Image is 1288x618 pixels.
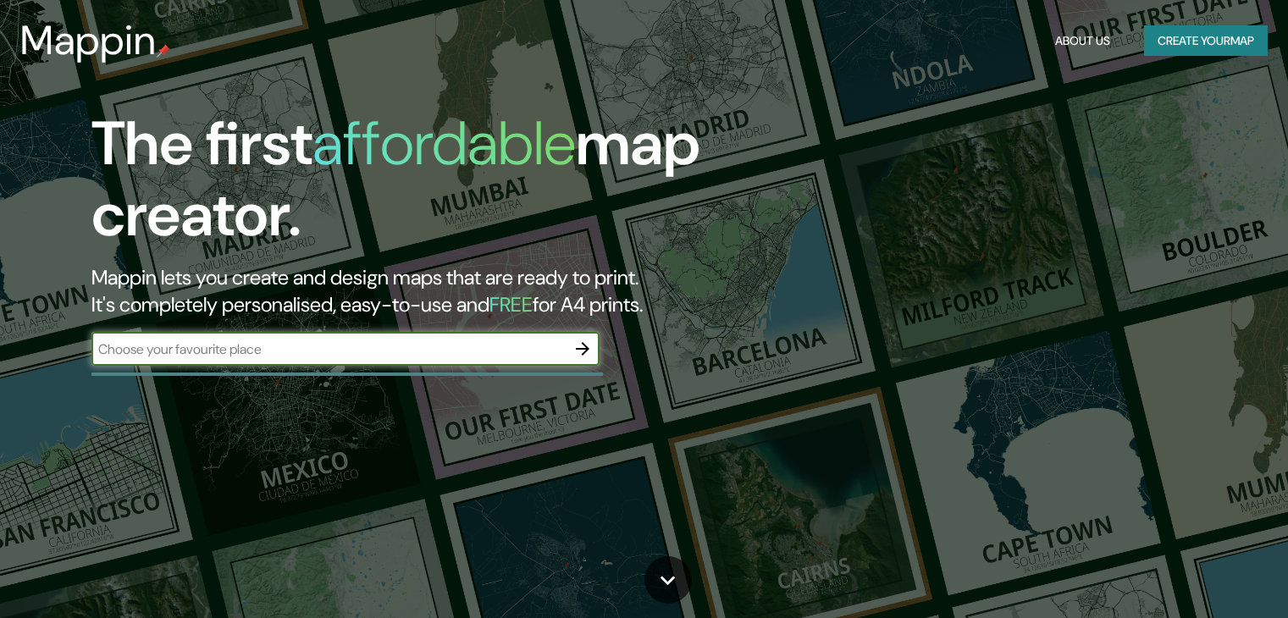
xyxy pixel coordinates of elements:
img: mappin-pin [157,44,170,58]
h1: affordable [312,104,576,183]
button: Create yourmap [1144,25,1268,57]
iframe: Help widget launcher [1137,552,1269,599]
h3: Mappin [20,17,157,64]
h1: The first map creator. [91,108,736,264]
input: Choose your favourite place [91,339,566,359]
h5: FREE [489,291,533,317]
button: About Us [1048,25,1117,57]
h2: Mappin lets you create and design maps that are ready to print. It's completely personalised, eas... [91,264,736,318]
